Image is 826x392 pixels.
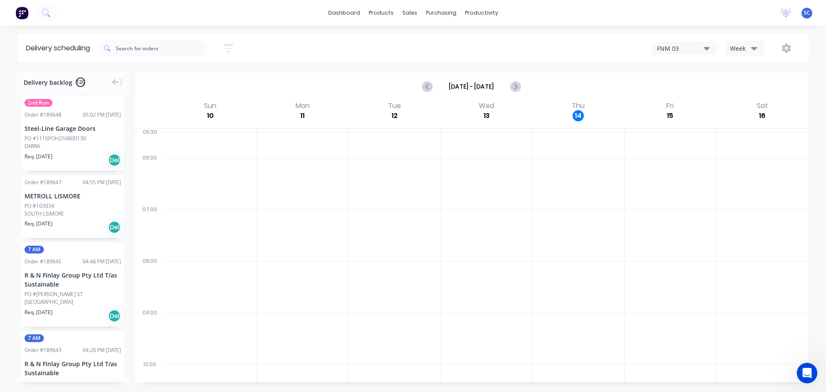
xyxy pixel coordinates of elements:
[25,179,62,186] div: Order # 189647
[25,309,52,316] span: Req. [DATE]
[25,135,86,142] div: PO #1110POH250800130
[83,346,121,354] div: 04:20 PM [DATE]
[24,78,72,87] span: Delivery backlog
[25,271,121,289] div: R & N Finlay Group Pty Ltd T/as Sustainable
[25,191,121,201] div: METROLL LISMORE
[804,9,810,17] span: SC
[657,44,704,53] div: FNM 03
[25,298,121,306] div: [GEOGRAPHIC_DATA]
[108,221,121,234] div: Del
[116,40,206,57] input: Search for orders
[25,111,62,119] div: Order # 189648
[297,110,308,121] div: 11
[25,153,52,161] span: Req. [DATE]
[757,110,768,121] div: 16
[108,309,121,322] div: Del
[25,258,62,265] div: Order # 189645
[664,102,676,110] div: Fri
[135,204,164,256] div: 07:00
[135,308,164,359] div: 09:00
[25,202,54,210] div: PO #103034
[385,102,404,110] div: Tue
[83,179,121,186] div: 04:55 PM [DATE]
[481,110,492,121] div: 13
[573,110,584,121] div: 14
[730,44,755,53] div: Week
[25,220,52,228] span: Req. [DATE]
[569,102,587,110] div: Thu
[25,334,44,342] span: 7 AM
[422,6,461,19] div: purchasing
[135,127,164,153] div: 05:30
[25,210,121,218] div: SOUTH LISMORE
[205,110,216,121] div: 10
[754,102,771,110] div: Sat
[83,111,121,119] div: 05:02 PM [DATE]
[108,154,121,167] div: Del
[135,256,164,308] div: 08:00
[25,290,83,298] div: PO #[PERSON_NAME] ST
[201,102,219,110] div: Sun
[797,363,817,383] iframe: Intercom live chat
[135,153,164,204] div: 06:00
[293,102,312,110] div: Mon
[17,34,99,62] div: Delivery scheduling
[25,142,121,150] div: DARRA
[652,42,717,55] button: FNM 03
[25,359,121,377] div: R & N Finlay Group Pty Ltd T/as Sustainable
[324,6,364,19] a: dashboard
[25,246,44,253] span: 7 AM
[25,124,121,133] div: Steel-Line Garage Doors
[398,6,422,19] div: sales
[725,41,764,56] button: Week
[25,99,52,107] span: 2nd Run
[364,6,398,19] div: products
[25,346,62,354] div: Order # 189643
[76,77,85,87] span: 120
[476,102,497,110] div: Wed
[389,110,400,121] div: 12
[83,258,121,265] div: 04:46 PM [DATE]
[665,110,676,121] div: 15
[461,6,502,19] div: productivity
[15,6,28,19] img: Factory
